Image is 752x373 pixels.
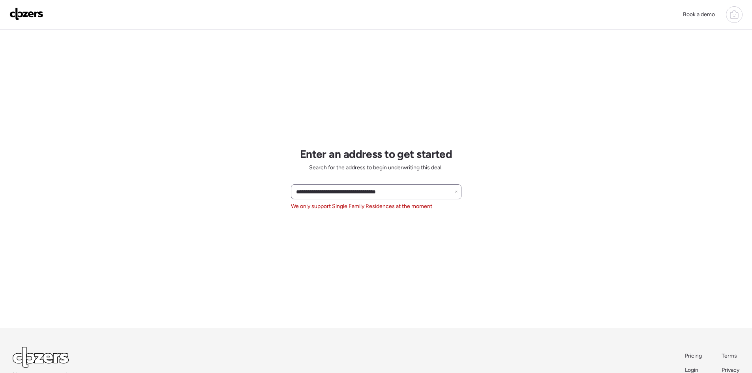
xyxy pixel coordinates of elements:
[9,7,43,20] img: Logo
[722,352,739,360] a: Terms
[683,11,715,18] span: Book a demo
[722,352,737,359] span: Terms
[13,347,69,368] img: Logo Light
[685,352,703,360] a: Pricing
[291,202,432,210] span: We only support Single Family Residences at the moment
[300,147,452,161] h1: Enter an address to get started
[685,352,702,359] span: Pricing
[309,164,443,172] span: Search for the address to begin underwriting this deal.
